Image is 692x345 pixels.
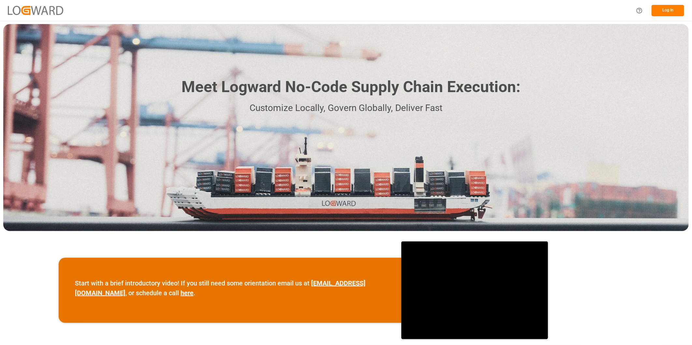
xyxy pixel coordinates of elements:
a: here [180,289,194,297]
h1: Meet Logward No-Code Supply Chain Execution: [181,76,520,99]
img: Logward_new_orange.png [8,6,63,15]
iframe: video [401,241,548,339]
p: Start with a brief introductory video! If you still need some orientation email us at , or schedu... [75,278,385,298]
p: Customize Locally, Govern Globally, Deliver Fast [172,101,520,116]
